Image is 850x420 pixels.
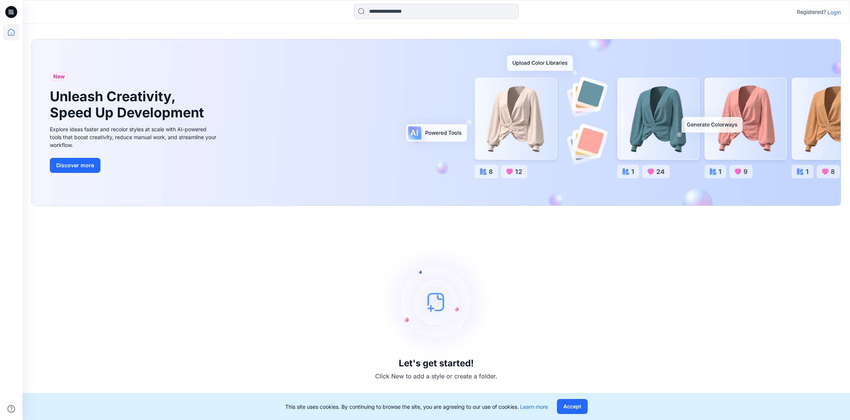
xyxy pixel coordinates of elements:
button: Accept [557,399,588,414]
p: Click New to add a style or create a folder. [375,372,497,381]
a: Discover more [50,158,218,173]
p: This site uses cookies. By continuing to browse the site, you are agreeing to our use of cookies. [285,403,548,411]
span: New [53,72,65,81]
a: Learn more [520,403,548,410]
div: Explore ideas faster and recolor styles at scale with AI-powered tools that boost creativity, red... [50,125,218,149]
button: Discover more [50,158,100,173]
p: Registered? [797,7,826,16]
h3: Let's get started! [399,358,474,369]
p: Login [828,8,841,16]
img: empty-state-image.svg [380,246,492,358]
h1: Unleash Creativity, Speed Up Development [50,88,207,121]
